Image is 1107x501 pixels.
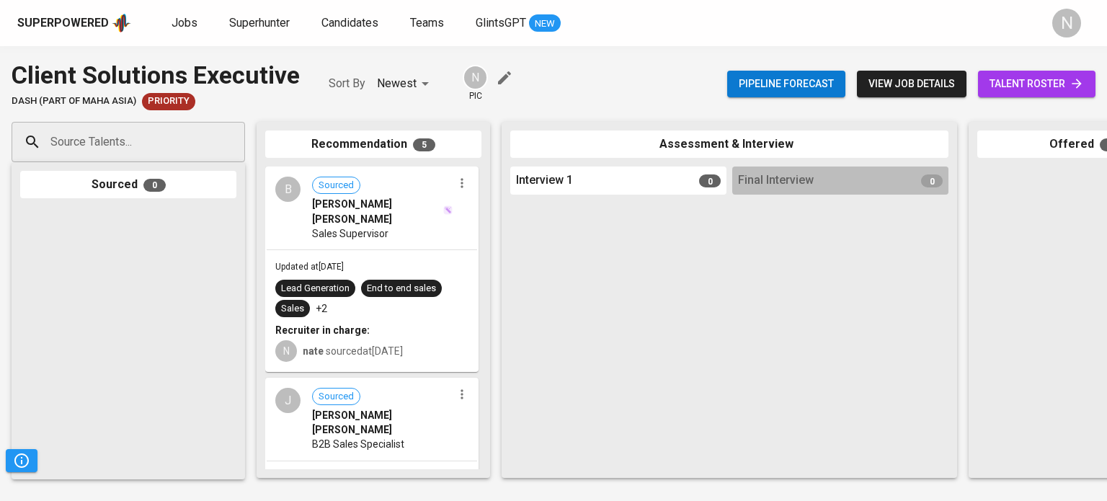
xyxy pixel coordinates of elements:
b: nate [303,345,324,357]
button: view job details [857,71,966,97]
img: app logo [112,12,131,34]
p: Sort By [329,75,365,92]
span: 5 [413,138,435,151]
div: Newest [377,71,434,97]
span: Priority [142,94,195,108]
div: N [463,65,488,90]
span: Sourced [313,179,360,192]
span: Candidates [321,16,378,30]
span: Pipeline forecast [739,75,834,93]
div: B [275,177,301,202]
b: Recruiter in charge: [275,324,370,336]
span: Sourced [313,390,360,404]
span: Updated at [DATE] [275,262,344,272]
div: pic [463,65,488,102]
span: Interview 1 [516,172,573,189]
span: B2B Sales Specialist [312,437,404,451]
span: talent roster [990,75,1084,93]
span: sourced at [DATE] [303,345,403,357]
a: Candidates [321,14,381,32]
a: Superpoweredapp logo [17,12,131,34]
a: Jobs [172,14,200,32]
img: magic_wand.svg [443,205,453,215]
button: Pipeline Triggers [6,449,37,472]
p: Newest [377,75,417,92]
span: 0 [921,174,943,187]
span: 0 [699,174,721,187]
a: Superhunter [229,14,293,32]
div: New Job received from Demand Team [142,93,195,110]
div: J [275,388,301,413]
span: Superhunter [229,16,290,30]
span: [PERSON_NAME] [PERSON_NAME] [312,197,442,226]
div: Lead Generation [281,282,350,296]
span: view job details [868,75,955,93]
div: Client Solutions Executive [12,58,300,93]
span: 0 [143,179,166,192]
span: Final Interview [738,172,814,189]
a: GlintsGPT NEW [476,14,561,32]
span: Sales Supervisor [312,226,388,241]
span: Jobs [172,16,197,30]
div: N [1052,9,1081,37]
div: N [275,340,297,362]
a: talent roster [978,71,1095,97]
span: Teams [410,16,444,30]
span: GlintsGPT [476,16,526,30]
div: Assessment & Interview [510,130,948,159]
div: BSourced[PERSON_NAME] [PERSON_NAME]Sales SupervisorUpdated at[DATE]Lead GenerationEnd to end sale... [265,167,479,372]
span: [PERSON_NAME] [PERSON_NAME] [312,408,453,437]
button: Open [237,141,240,143]
p: +2 [316,301,327,316]
div: Sales [281,302,304,316]
div: Recommendation [265,130,481,159]
div: Superpowered [17,15,109,32]
span: Dash (part of Maha Asia) [12,94,136,108]
div: End to end sales [367,282,436,296]
div: Sourced [20,171,236,199]
span: NEW [529,17,561,31]
button: Pipeline forecast [727,71,845,97]
a: Teams [410,14,447,32]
